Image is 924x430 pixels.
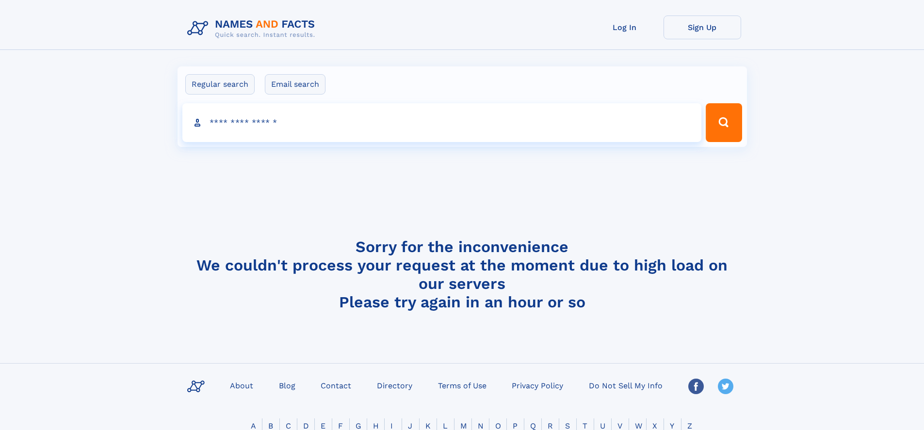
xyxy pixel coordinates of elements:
a: Sign Up [664,16,741,39]
img: Logo Names and Facts [183,16,323,42]
label: Regular search [185,74,255,95]
img: Twitter [718,379,733,394]
label: Email search [265,74,325,95]
a: Privacy Policy [508,378,567,392]
img: Facebook [688,379,704,394]
a: Contact [317,378,355,392]
button: Search Button [706,103,742,142]
a: Blog [275,378,299,392]
a: About [226,378,257,392]
a: Terms of Use [434,378,490,392]
h4: Sorry for the inconvenience We couldn't process your request at the moment due to high load on ou... [183,238,741,311]
input: search input [182,103,702,142]
a: Directory [373,378,416,392]
a: Log In [586,16,664,39]
a: Do Not Sell My Info [585,378,666,392]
